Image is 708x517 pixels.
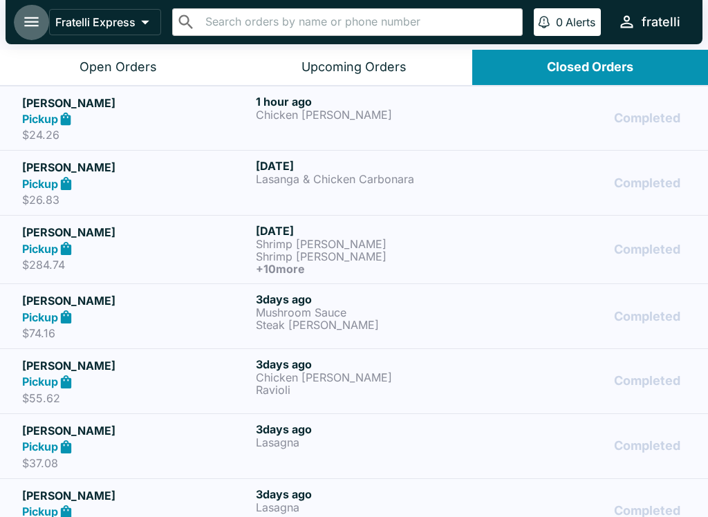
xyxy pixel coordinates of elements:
strong: Pickup [22,310,58,324]
p: Fratelli Express [55,15,136,29]
p: Lasagna [256,436,484,449]
p: Shrimp [PERSON_NAME] [256,250,484,263]
button: fratelli [612,7,686,37]
strong: Pickup [22,112,58,126]
button: Fratelli Express [49,9,161,35]
p: Chicken [PERSON_NAME] [256,109,484,121]
span: 3 days ago [256,292,312,306]
p: $37.08 [22,456,250,470]
p: Ravioli [256,384,484,396]
p: Steak [PERSON_NAME] [256,319,484,331]
div: Closed Orders [547,59,633,75]
p: 0 [556,15,563,29]
h5: [PERSON_NAME] [22,159,250,176]
p: $284.74 [22,258,250,272]
strong: Pickup [22,242,58,256]
p: $24.26 [22,128,250,142]
p: Lasanga & Chicken Carbonara [256,173,484,185]
strong: Pickup [22,440,58,453]
h6: 1 hour ago [256,95,484,109]
h5: [PERSON_NAME] [22,422,250,439]
p: $55.62 [22,391,250,405]
p: Alerts [566,15,595,29]
div: Open Orders [80,59,157,75]
h5: [PERSON_NAME] [22,487,250,504]
span: 3 days ago [256,487,312,501]
p: Mushroom Sauce [256,306,484,319]
h6: + 10 more [256,263,484,275]
h5: [PERSON_NAME] [22,292,250,309]
p: $74.16 [22,326,250,340]
strong: Pickup [22,177,58,191]
p: Chicken [PERSON_NAME] [256,371,484,384]
h5: [PERSON_NAME] [22,357,250,374]
input: Search orders by name or phone number [201,12,516,32]
strong: Pickup [22,375,58,388]
h6: [DATE] [256,224,484,238]
p: $26.83 [22,193,250,207]
button: open drawer [14,4,49,39]
div: fratelli [642,14,680,30]
p: Lasagna [256,501,484,514]
h5: [PERSON_NAME] [22,95,250,111]
span: 3 days ago [256,422,312,436]
p: Shrimp [PERSON_NAME] [256,238,484,250]
span: 3 days ago [256,357,312,371]
h5: [PERSON_NAME] [22,224,250,241]
div: Upcoming Orders [301,59,407,75]
h6: [DATE] [256,159,484,173]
